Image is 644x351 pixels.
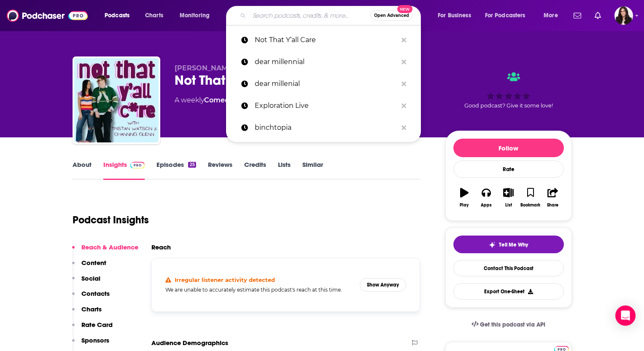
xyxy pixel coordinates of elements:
div: 25 [188,162,196,168]
a: binchtopia [226,117,421,139]
a: Episodes25 [156,161,196,180]
button: Content [72,259,106,274]
button: List [497,182,519,213]
span: Charts [145,10,163,21]
a: Lists [278,161,291,180]
a: Comedy [204,96,233,104]
button: Apps [475,182,497,213]
span: Open Advanced [374,13,409,18]
button: open menu [538,9,569,22]
span: Get this podcast via API [480,321,545,328]
a: dear millennial [226,51,421,73]
span: Podcasts [105,10,129,21]
button: open menu [99,9,140,22]
p: Not That Y’all Care [255,29,397,51]
span: For Business [438,10,471,21]
p: dear millenial [255,73,397,95]
h4: Irregular listener activity detected [175,276,275,283]
p: binchtopia [255,117,397,139]
a: Show notifications dropdown [570,8,585,23]
button: open menu [480,9,538,22]
button: Charts [72,305,102,321]
button: open menu [174,9,221,22]
div: Search podcasts, credits, & more... [234,6,429,25]
button: Social [72,274,100,290]
h2: Audience Demographics [151,339,228,347]
img: tell me why sparkle [489,241,496,248]
p: Reach & Audience [81,243,138,251]
a: About [73,161,92,180]
span: Good podcast? Give it some love! [464,102,553,109]
p: Social [81,274,100,282]
span: Tell Me Why [499,241,528,248]
span: More [544,10,558,21]
div: Share [547,203,558,208]
button: Show profile menu [614,6,633,25]
button: Reach & Audience [72,243,138,259]
div: Rate [453,161,564,178]
span: New [397,5,412,13]
a: Contact This Podcast [453,260,564,276]
p: Contacts [81,289,110,297]
a: InsightsPodchaser Pro [103,161,145,180]
a: Reviews [208,161,232,180]
img: Podchaser Pro [130,162,145,169]
span: For Podcasters [485,10,525,21]
button: open menu [432,9,482,22]
div: Bookmark [520,203,540,208]
h2: Reach [151,243,171,251]
p: Sponsors [81,336,109,344]
div: Open Intercom Messenger [615,305,636,326]
img: Podchaser - Follow, Share and Rate Podcasts [7,8,88,24]
button: Bookmark [520,182,542,213]
div: Good podcast? Give it some love! [445,64,572,116]
p: dear millennial [255,51,397,73]
a: Get this podcast via API [465,314,552,335]
span: Logged in as RebeccaShapiro [614,6,633,25]
div: List [505,203,512,208]
button: tell me why sparkleTell Me Why [453,236,564,253]
p: Rate Card [81,321,113,329]
div: Apps [481,203,492,208]
img: Not That Y’all Care [74,58,159,142]
a: Charts [140,9,168,22]
p: Charts [81,305,102,313]
span: [PERSON_NAME] & [PERSON_NAME] [175,64,304,72]
p: Content [81,259,106,267]
div: A weekly podcast [175,95,260,105]
a: Credits [244,161,266,180]
input: Search podcasts, credits, & more... [249,9,370,22]
span: Monitoring [180,10,210,21]
h5: We are unable to accurately estimate this podcast's reach at this time. [165,287,353,293]
a: Not That Y’all Care [226,29,421,51]
button: Contacts [72,289,110,305]
img: User Profile [614,6,633,25]
div: Play [460,203,469,208]
a: dear millenial [226,73,421,95]
p: Exploration Live [255,95,397,117]
button: Share [542,182,563,213]
a: Similar [302,161,323,180]
a: Show notifications dropdown [591,8,604,23]
h1: Podcast Insights [73,214,149,226]
a: Exploration Live [226,95,421,117]
button: Rate Card [72,321,113,336]
button: Open AdvancedNew [370,11,413,21]
button: Follow [453,139,564,157]
button: Show Anyway [360,278,406,292]
button: Export One-Sheet [453,283,564,300]
button: Play [453,182,475,213]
